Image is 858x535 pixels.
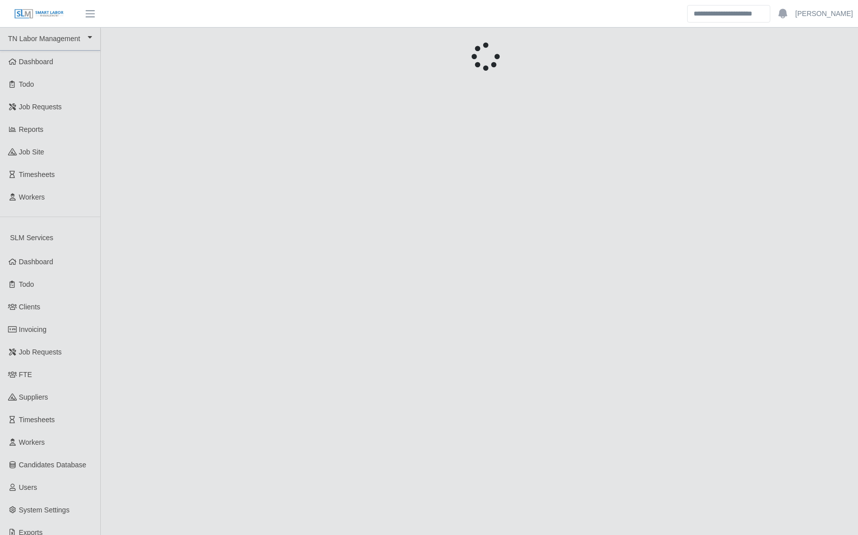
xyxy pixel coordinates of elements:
span: Job Requests [19,103,62,111]
span: Todo [19,80,34,88]
span: Timesheets [19,416,55,424]
span: Candidates Database [19,461,87,469]
span: Invoicing [19,325,47,333]
span: Todo [19,280,34,288]
span: Dashboard [19,58,54,66]
span: Timesheets [19,170,55,179]
span: FTE [19,371,32,379]
span: job site [19,148,45,156]
span: Workers [19,193,45,201]
span: System Settings [19,506,70,514]
span: Dashboard [19,258,54,266]
span: Suppliers [19,393,48,401]
a: [PERSON_NAME] [795,9,853,19]
input: Search [687,5,770,23]
span: SLM Services [10,234,53,242]
span: Workers [19,438,45,446]
span: Job Requests [19,348,62,356]
span: Clients [19,303,41,311]
img: SLM Logo [14,9,64,20]
span: Users [19,483,38,491]
span: Reports [19,125,44,133]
